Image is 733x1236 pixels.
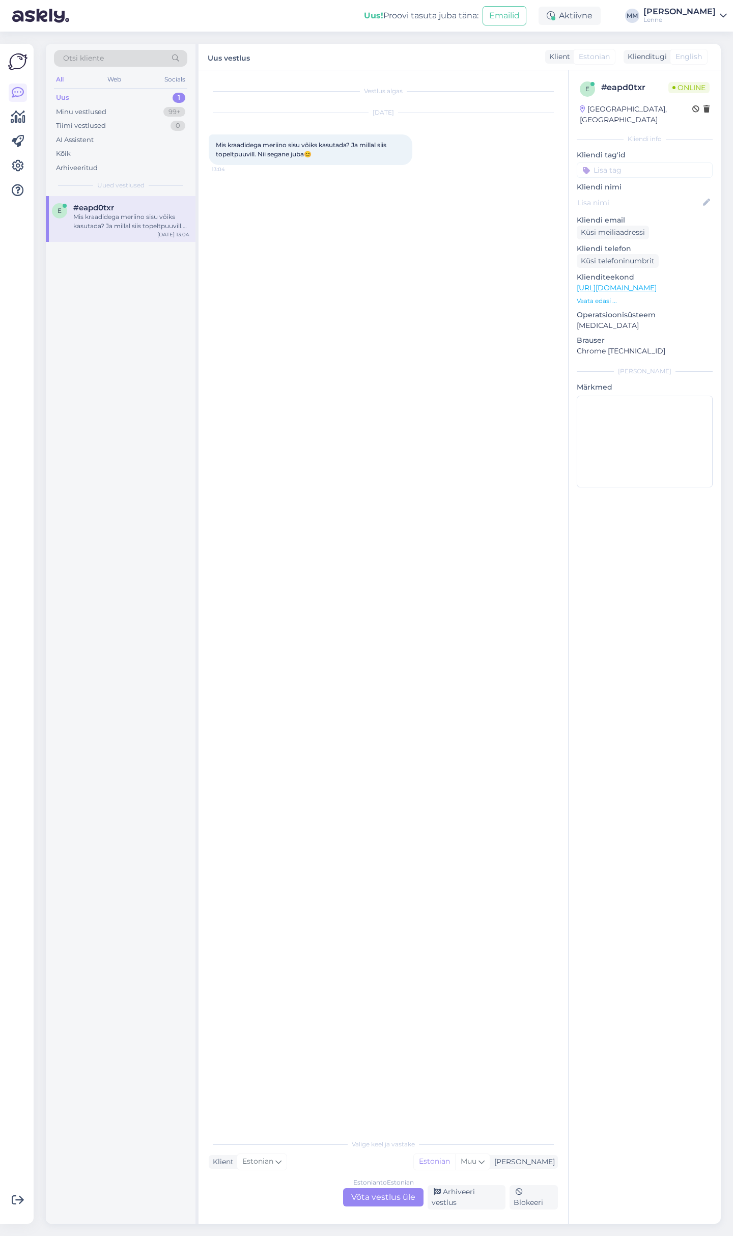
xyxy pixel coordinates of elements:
[624,51,667,62] div: Klienditugi
[580,104,692,125] div: [GEOGRAPHIC_DATA], [GEOGRAPHIC_DATA]
[461,1157,476,1166] span: Muu
[58,207,62,214] span: e
[56,149,71,159] div: Kõik
[483,6,526,25] button: Emailid
[364,10,478,22] div: Proovi tasuta juba täna:
[510,1185,558,1210] div: Blokeeri
[577,226,649,239] div: Küsi meiliaadressi
[56,121,106,131] div: Tiimi vestlused
[343,1188,424,1206] div: Võta vestlus üle
[577,197,701,208] input: Lisa nimi
[105,73,123,86] div: Web
[577,272,713,283] p: Klienditeekond
[163,107,185,117] div: 99+
[97,181,145,190] span: Uued vestlused
[209,108,558,117] div: [DATE]
[577,367,713,376] div: [PERSON_NAME]
[577,162,713,178] input: Lisa tag
[577,296,713,306] p: Vaata edasi ...
[56,93,69,103] div: Uus
[577,346,713,356] p: Chrome [TECHNICAL_ID]
[579,51,610,62] span: Estonian
[8,52,27,71] img: Askly Logo
[577,134,713,144] div: Kliendi info
[171,121,185,131] div: 0
[643,8,727,24] a: [PERSON_NAME]Lenne
[577,283,657,292] a: [URL][DOMAIN_NAME]
[73,203,114,212] span: #eapd0txr
[577,150,713,160] p: Kliendi tag'id
[539,7,601,25] div: Aktiivne
[643,8,716,16] div: [PERSON_NAME]
[545,51,570,62] div: Klient
[577,243,713,254] p: Kliendi telefon
[209,1140,558,1149] div: Valige keel ja vastake
[63,53,104,64] span: Otsi kliente
[56,107,106,117] div: Minu vestlused
[577,320,713,331] p: [MEDICAL_DATA]
[601,81,668,94] div: # eapd0txr
[577,382,713,393] p: Märkmed
[585,85,589,93] span: e
[364,11,383,20] b: Uus!
[73,212,189,231] div: Mis kraadidega meriino sisu võiks kasutada? Ja millal siis topeltpuuvill. Nii segane juba😊
[625,9,639,23] div: MM
[173,93,185,103] div: 1
[212,166,250,173] span: 13:04
[675,51,702,62] span: English
[208,50,250,64] label: Uus vestlus
[216,141,388,158] span: Mis kraadidega meriino sisu võiks kasutada? Ja millal siis topeltpuuvill. Nii segane juba😊
[157,231,189,238] div: [DATE] 13:04
[577,254,659,268] div: Küsi telefoninumbrit
[490,1157,555,1167] div: [PERSON_NAME]
[56,163,98,173] div: Arhiveeritud
[577,182,713,193] p: Kliendi nimi
[668,82,710,93] span: Online
[643,16,716,24] div: Lenne
[577,335,713,346] p: Brauser
[242,1156,273,1167] span: Estonian
[353,1178,414,1187] div: Estonian to Estonian
[56,135,94,145] div: AI Assistent
[577,215,713,226] p: Kliendi email
[162,73,187,86] div: Socials
[428,1185,505,1210] div: Arhiveeri vestlus
[209,87,558,96] div: Vestlus algas
[414,1154,455,1169] div: Estonian
[209,1157,234,1167] div: Klient
[577,310,713,320] p: Operatsioonisüsteem
[54,73,66,86] div: All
